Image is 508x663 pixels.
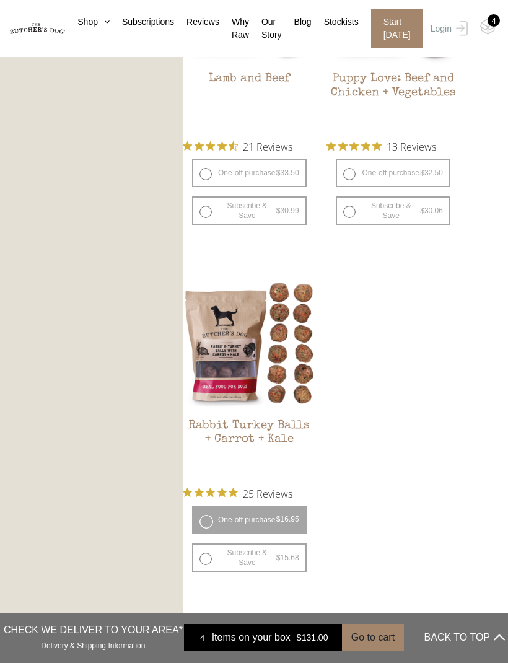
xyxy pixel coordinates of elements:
[276,169,299,177] bdi: 33.50
[183,484,292,503] button: Rated 5 out of 5 stars from 25 reviews. Jump to reviews.
[4,623,183,638] p: CHECK WE DELIVER TO YOUR AREA*
[192,506,307,534] label: One-off purchase
[276,553,299,562] bdi: 15.68
[174,15,219,29] a: Reviews
[243,137,292,156] span: 21 Reviews
[183,72,316,131] h2: Lamb and Beef
[488,14,500,27] div: 4
[424,623,505,652] button: BACK TO TOP
[420,206,424,215] span: $
[276,553,281,562] span: $
[282,15,312,29] a: Blog
[336,196,450,225] label: Subscribe & Save
[326,137,436,156] button: Rated 5 out of 5 stars from 13 reviews. Jump to reviews.
[427,9,468,48] a: Login
[183,276,316,478] a: Rabbit Turkey Balls + Carrot + KaleRabbit Turkey Balls + Carrot + Kale
[326,72,460,131] h2: Puppy Love: Beef and Chicken + Vegetables
[193,631,212,644] div: 4
[183,419,316,478] h2: Rabbit Turkey Balls + Carrot + Kale
[184,624,342,651] a: 4 Items on your box $131.00
[65,15,110,29] a: Shop
[41,638,145,650] a: Delivery & Shipping Information
[249,15,282,42] a: Our Story
[480,19,496,35] img: TBD_Cart-Empty.png
[243,484,292,503] span: 25 Reviews
[276,515,299,524] bdi: 16.95
[110,15,174,29] a: Subscriptions
[342,624,404,651] button: Go to cart
[371,9,423,48] span: Start [DATE]
[420,169,443,177] bdi: 32.50
[183,137,292,156] button: Rated 4.6 out of 5 stars from 21 reviews. Jump to reviews.
[192,196,307,225] label: Subscribe & Save
[276,169,281,177] span: $
[192,159,307,187] label: One-off purchase
[420,169,424,177] span: $
[183,276,316,410] img: Rabbit Turkey Balls + Carrot + Kale
[297,633,328,643] bdi: 131.00
[297,633,302,643] span: $
[420,206,443,215] bdi: 30.06
[219,15,249,42] a: Why Raw
[212,630,291,645] span: Items on your box
[276,206,281,215] span: $
[276,515,281,524] span: $
[312,15,359,29] a: Stockists
[192,543,307,572] label: Subscribe & Save
[359,9,427,48] a: Start [DATE]
[336,159,450,187] label: One-off purchase
[387,137,436,156] span: 13 Reviews
[276,206,299,215] bdi: 30.99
